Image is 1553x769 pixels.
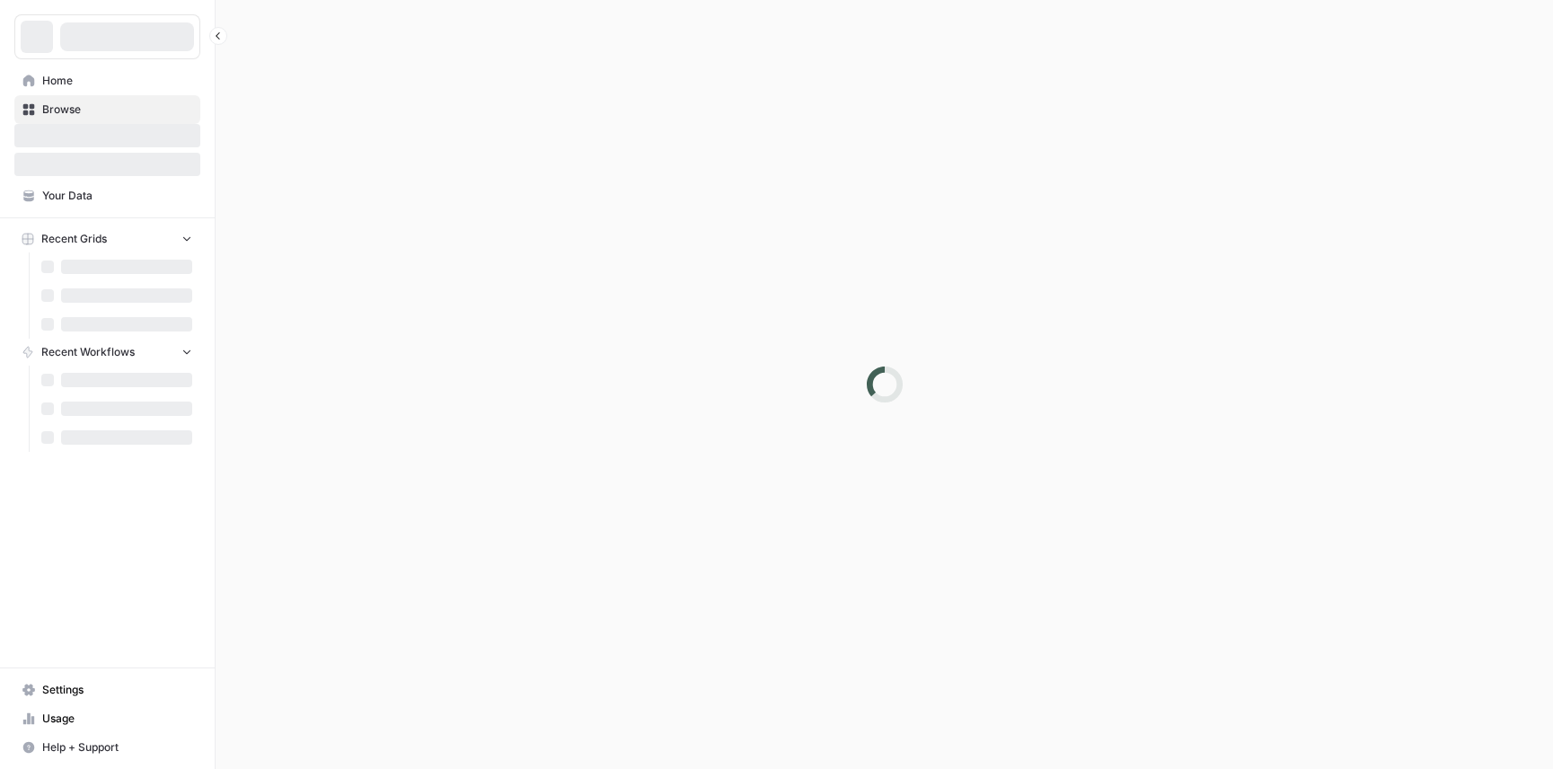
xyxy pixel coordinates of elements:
[42,682,192,698] span: Settings
[14,676,200,704] a: Settings
[42,739,192,756] span: Help + Support
[14,181,200,210] a: Your Data
[42,73,192,89] span: Home
[14,339,200,366] button: Recent Workflows
[42,102,192,118] span: Browse
[14,95,200,124] a: Browse
[14,733,200,762] button: Help + Support
[14,704,200,733] a: Usage
[41,344,135,360] span: Recent Workflows
[14,225,200,252] button: Recent Grids
[42,711,192,727] span: Usage
[14,66,200,95] a: Home
[41,231,107,247] span: Recent Grids
[42,188,192,204] span: Your Data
